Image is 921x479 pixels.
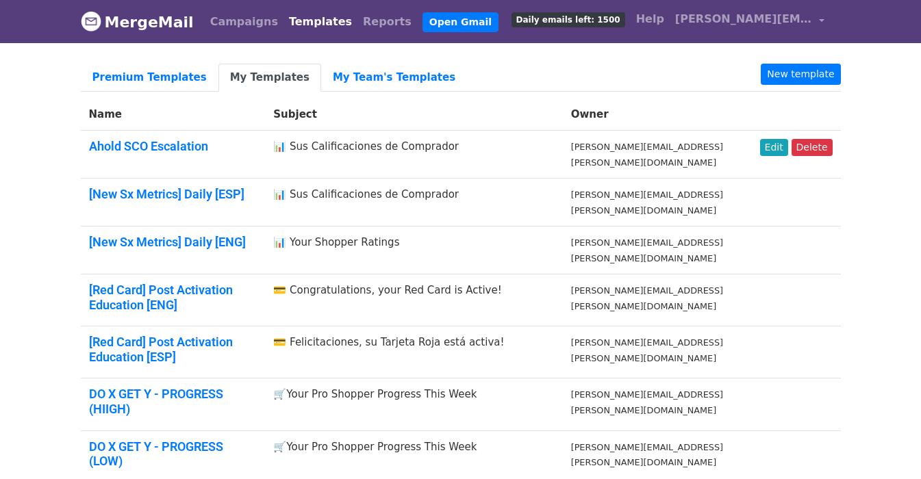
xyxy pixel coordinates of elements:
td: 📊 Sus Calificaciones de Comprador [265,131,562,179]
a: [New Sx Metrics] Daily [ESP] [89,187,244,201]
a: Premium Templates [81,64,218,92]
small: [PERSON_NAME][EMAIL_ADDRESS][PERSON_NAME][DOMAIN_NAME] [571,285,723,311]
td: 📊 Sus Calificaciones de Comprador [265,179,562,226]
a: Templates [283,8,357,36]
a: Campaigns [205,8,283,36]
a: DO X GET Y - PROGRESS (HIIGH) [89,387,223,416]
small: [PERSON_NAME][EMAIL_ADDRESS][PERSON_NAME][DOMAIN_NAME] [571,442,723,468]
th: Name [81,99,266,131]
a: [PERSON_NAME][EMAIL_ADDRESS][PERSON_NAME][DOMAIN_NAME] [670,5,830,38]
td: 📊 Your Shopper Ratings [265,226,562,274]
th: Subject [265,99,562,131]
a: Ahold SCO Escalation [89,139,208,153]
td: 💳 Congratulations, your Red Card is Active! [265,274,562,326]
span: [PERSON_NAME][EMAIL_ADDRESS][PERSON_NAME][DOMAIN_NAME] [675,11,812,27]
a: Edit [760,139,788,156]
small: [PERSON_NAME][EMAIL_ADDRESS][PERSON_NAME][DOMAIN_NAME] [571,237,723,263]
a: My Team's Templates [321,64,467,92]
small: [PERSON_NAME][EMAIL_ADDRESS][PERSON_NAME][DOMAIN_NAME] [571,337,723,363]
small: [PERSON_NAME][EMAIL_ADDRESS][PERSON_NAME][DOMAIN_NAME] [571,190,723,216]
a: MergeMail [81,8,194,36]
a: [Red Card] Post Activation Education [ESP] [89,335,233,364]
img: MergeMail logo [81,11,101,31]
small: [PERSON_NAME][EMAIL_ADDRESS][PERSON_NAME][DOMAIN_NAME] [571,142,723,168]
a: Help [631,5,670,33]
a: Open Gmail [422,12,499,32]
small: [PERSON_NAME][EMAIL_ADDRESS][PERSON_NAME][DOMAIN_NAME] [571,389,723,415]
a: Delete [792,139,833,156]
a: Daily emails left: 1500 [506,5,631,33]
th: Owner [563,99,752,131]
td: 🛒Your Pro Shopper Progress This Week [265,378,562,430]
td: 💳 Felicitaciones, su Tarjeta Roja está activa! [265,326,562,378]
a: [New Sx Metrics] Daily [ENG] [89,235,246,249]
a: DO X GET Y - PROGRESS (LOW) [89,439,223,469]
a: Reports [357,8,417,36]
span: Daily emails left: 1500 [512,12,625,27]
a: [Red Card] Post Activation Education [ENG] [89,283,233,312]
a: New template [761,64,840,85]
a: My Templates [218,64,321,92]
